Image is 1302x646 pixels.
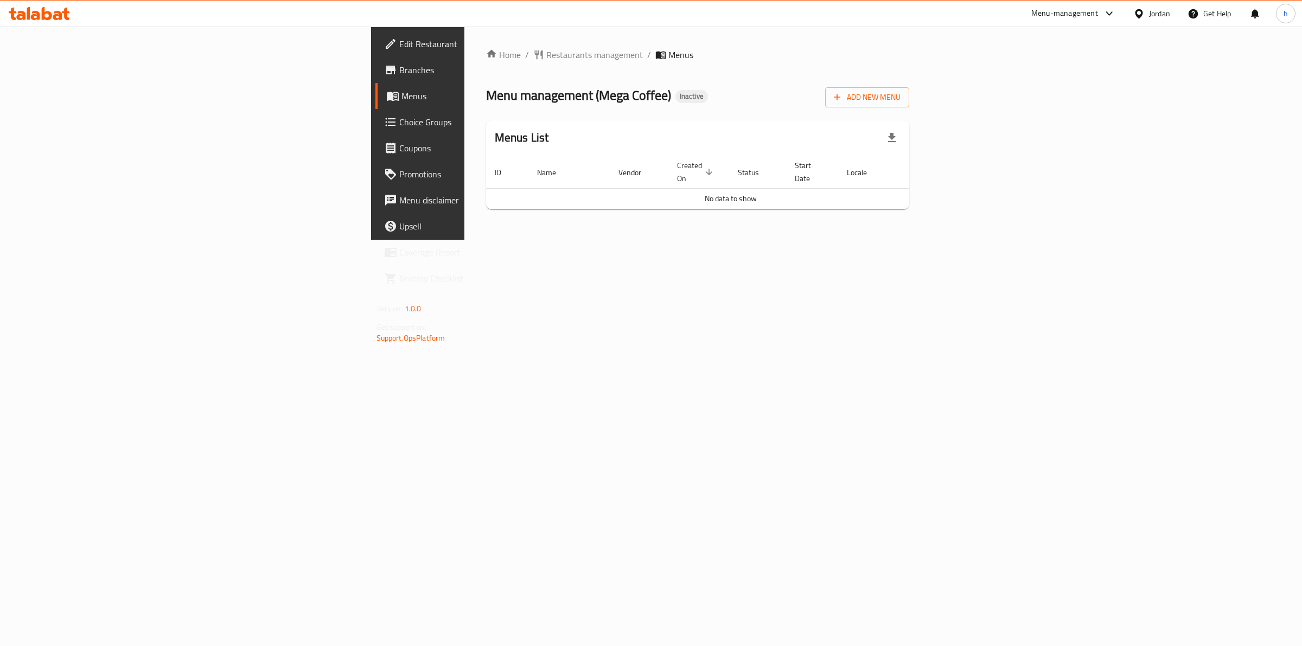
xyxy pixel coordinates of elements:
[375,57,589,83] a: Branches
[486,83,671,107] span: Menu management ( Mega Coffee )
[879,125,905,151] div: Export file
[795,159,825,185] span: Start Date
[375,213,589,239] a: Upsell
[375,239,589,265] a: Coverage Report
[376,302,403,316] span: Version:
[825,87,909,107] button: Add New Menu
[1031,7,1098,20] div: Menu-management
[1149,8,1170,20] div: Jordan
[834,91,901,104] span: Add New Menu
[486,156,975,209] table: enhanced table
[401,89,580,103] span: Menus
[399,272,580,285] span: Grocery Checklist
[675,92,708,101] span: Inactive
[647,48,651,61] li: /
[495,130,549,146] h2: Menus List
[375,31,589,57] a: Edit Restaurant
[675,90,708,103] div: Inactive
[847,166,881,179] span: Locale
[399,168,580,181] span: Promotions
[376,331,445,345] a: Support.OpsPlatform
[375,83,589,109] a: Menus
[399,220,580,233] span: Upsell
[399,142,580,155] span: Coupons
[376,320,426,334] span: Get support on:
[738,166,773,179] span: Status
[405,302,422,316] span: 1.0.0
[375,265,589,291] a: Grocery Checklist
[668,48,693,61] span: Menus
[495,166,515,179] span: ID
[537,166,570,179] span: Name
[375,135,589,161] a: Coupons
[546,48,643,61] span: Restaurants management
[1284,8,1288,20] span: h
[677,159,716,185] span: Created On
[375,187,589,213] a: Menu disclaimer
[399,116,580,129] span: Choice Groups
[399,246,580,259] span: Coverage Report
[486,48,910,61] nav: breadcrumb
[399,63,580,76] span: Branches
[399,37,580,50] span: Edit Restaurant
[618,166,655,179] span: Vendor
[375,109,589,135] a: Choice Groups
[894,156,975,189] th: Actions
[705,191,757,206] span: No data to show
[375,161,589,187] a: Promotions
[399,194,580,207] span: Menu disclaimer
